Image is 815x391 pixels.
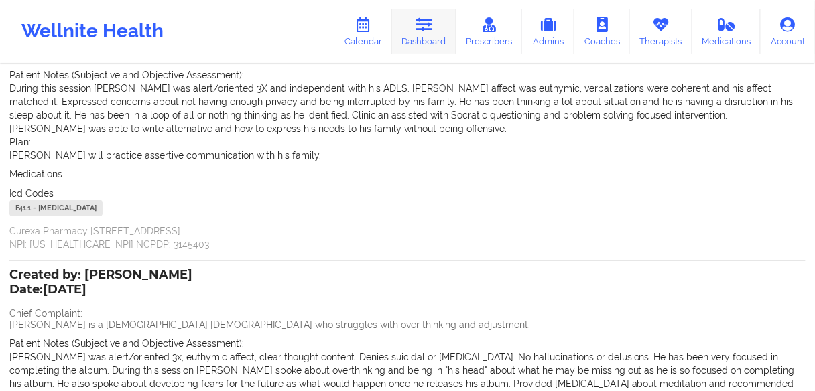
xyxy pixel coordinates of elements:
[456,9,523,54] a: Prescribers
[9,200,103,216] div: F41.1 - [MEDICAL_DATA]
[9,188,54,199] span: Icd Codes
[9,137,31,147] span: Plan:
[630,9,692,54] a: Therapists
[9,318,806,331] p: [PERSON_NAME] is a [DEMOGRAPHIC_DATA] [DEMOGRAPHIC_DATA] who struggles with over thinking and adj...
[334,9,392,54] a: Calendar
[392,9,456,54] a: Dashboard
[9,70,244,80] span: Patient Notes (Subjective and Objective Assessment):
[692,9,761,54] a: Medications
[761,9,815,54] a: Account
[574,9,630,54] a: Coaches
[9,149,806,162] p: [PERSON_NAME] will practice assertive communication with his family.
[9,308,82,319] span: Chief Complaint:
[9,268,192,299] div: Created by: [PERSON_NAME]
[522,9,574,54] a: Admins
[9,281,192,299] p: Date: [DATE]
[9,224,806,251] p: Curexa Pharmacy [STREET_ADDRESS] NPI: [US_HEALTHCARE_NPI] NCPDP: 3145403
[9,169,62,179] span: Medications
[9,82,806,135] p: During this session [PERSON_NAME] was alert/oriented 3X and independent with his ADLS. [PERSON_NA...
[9,338,244,349] span: Patient Notes (Subjective and Objective Assessment):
